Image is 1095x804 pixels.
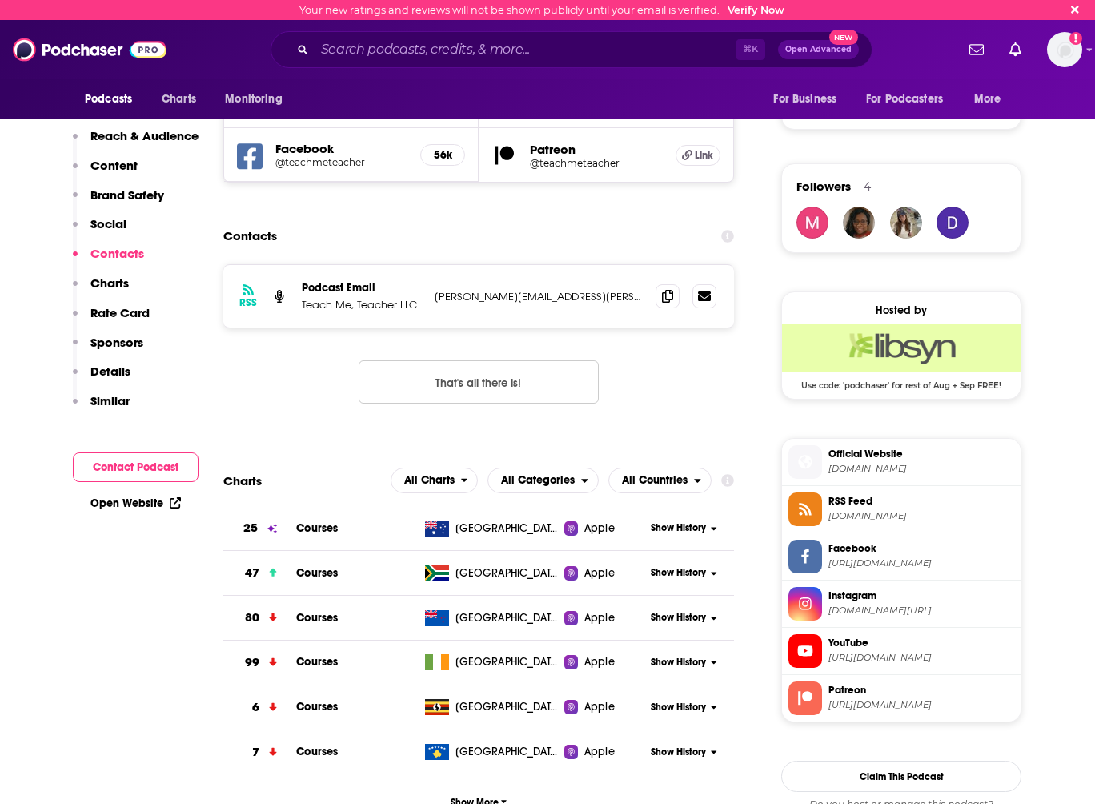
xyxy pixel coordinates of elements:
a: [GEOGRAPHIC_DATA] [419,521,565,537]
span: Australia [455,521,560,537]
img: dakalberg [937,207,969,239]
a: @teachmeteacher [275,156,407,168]
span: More [974,88,1001,111]
span: RSS Feed [828,494,1014,509]
span: Patreon [828,683,1014,697]
span: South Africa [455,565,560,581]
span: Charts [162,88,196,111]
p: Rate Card [90,305,150,320]
button: Brand Safety [73,187,164,217]
button: open menu [74,84,153,115]
button: Claim This Podcast [781,761,1021,792]
h5: Patreon [530,142,663,157]
a: Libsyn Deal: Use code: 'podchaser' for rest of Aug + Sep FREE! [782,324,1021,389]
button: Show History [646,656,723,669]
span: Apple [584,565,615,581]
span: For Podcasters [866,88,943,111]
h3: RSS [239,296,257,309]
a: @teachmeteacher [530,157,663,169]
a: 6 [223,685,296,730]
a: 25 [223,506,296,550]
h3: 7 [252,743,259,762]
button: Contacts [73,246,144,275]
span: Show History [651,746,706,759]
h2: Categories [487,468,599,493]
div: Hosted by [782,304,1021,317]
p: Podcast Email [302,281,422,295]
button: Charts [73,275,129,305]
span: Courses [296,745,338,758]
a: [GEOGRAPHIC_DATA] [419,565,565,581]
h5: 56k [434,148,451,162]
a: Apple [564,654,645,670]
a: 47 [223,551,296,595]
a: emmalarsonpr [890,207,922,239]
span: Show History [651,656,706,669]
span: Show History [651,701,706,714]
span: Official Website [828,447,1014,461]
p: Content [90,158,138,173]
span: Logged in as atenbroek [1047,32,1082,67]
button: Social [73,216,126,246]
a: 80 [223,596,296,640]
div: Search podcasts, credits, & more... [271,31,872,68]
span: Show History [651,611,706,625]
h2: Charts [223,473,262,488]
a: RSS Feed[DOMAIN_NAME] [788,492,1014,526]
button: open menu [762,84,856,115]
img: User Profile [1047,32,1082,67]
div: Your new ratings and reviews will not be shown publicly until your email is verified. [299,4,784,16]
img: Shana [843,207,875,239]
span: Link [695,149,713,162]
span: Courses [296,700,338,714]
svg: Email not verified [1069,32,1082,45]
span: https://www.patreon.com/teachmeteacher [828,699,1014,711]
a: Show notifications dropdown [1003,36,1028,63]
button: Details [73,364,130,393]
span: Instagram [828,589,1014,603]
a: Open Website [90,496,181,510]
img: Podchaser - Follow, Share and Rate Podcasts [13,34,166,65]
a: Apple [564,610,645,626]
button: Reach & Audience [73,128,199,158]
h2: Contacts [223,221,277,251]
img: Teachermike72 [796,207,828,239]
a: Official Website[DOMAIN_NAME] [788,445,1014,479]
a: Apple [564,744,645,760]
img: Libsyn Deal: Use code: 'podchaser' for rest of Aug + Sep FREE! [782,324,1021,372]
span: Apple [584,744,615,760]
button: Similar [73,393,130,423]
button: Sponsors [73,335,143,364]
span: Monitoring [225,88,282,111]
p: Charts [90,275,129,291]
span: Facebook [828,541,1014,556]
h3: 6 [252,698,259,717]
div: 4 [864,179,871,194]
a: [GEOGRAPHIC_DATA] [419,744,565,760]
a: Apple [564,565,645,581]
span: All Categories [501,475,575,486]
a: 99 [223,641,296,685]
span: Apple [584,654,615,670]
span: teachmeteacherpodcast.com [828,463,1014,475]
p: Reach & Audience [90,128,199,143]
p: Social [90,216,126,231]
a: Instagram[DOMAIN_NAME][URL] [788,587,1014,621]
span: Use code: 'podchaser' for rest of Aug + Sep FREE! [782,372,1021,391]
span: For Business [773,88,836,111]
a: 7 [223,730,296,774]
a: Link [676,145,720,166]
p: Similar [90,393,130,408]
span: Show History [651,521,706,535]
a: Apple [564,521,645,537]
a: Courses [296,611,338,625]
button: Show History [646,746,723,759]
p: Details [90,364,130,379]
a: [GEOGRAPHIC_DATA] [419,610,565,626]
span: instagram.com/teachmeteacherhost [828,605,1014,617]
h5: Facebook [275,141,407,156]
